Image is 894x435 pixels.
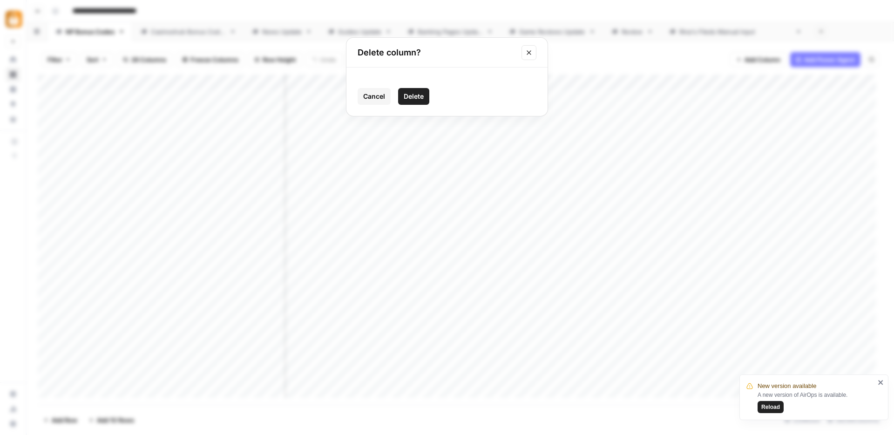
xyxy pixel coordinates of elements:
[758,381,816,391] span: New version available
[398,88,429,105] button: Delete
[758,391,875,413] div: A new version of AirOps is available.
[761,403,780,411] span: Reload
[358,46,516,59] h2: Delete column?
[363,92,385,101] span: Cancel
[521,45,536,60] button: Close modal
[404,92,424,101] span: Delete
[878,379,884,386] button: close
[358,88,391,105] button: Cancel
